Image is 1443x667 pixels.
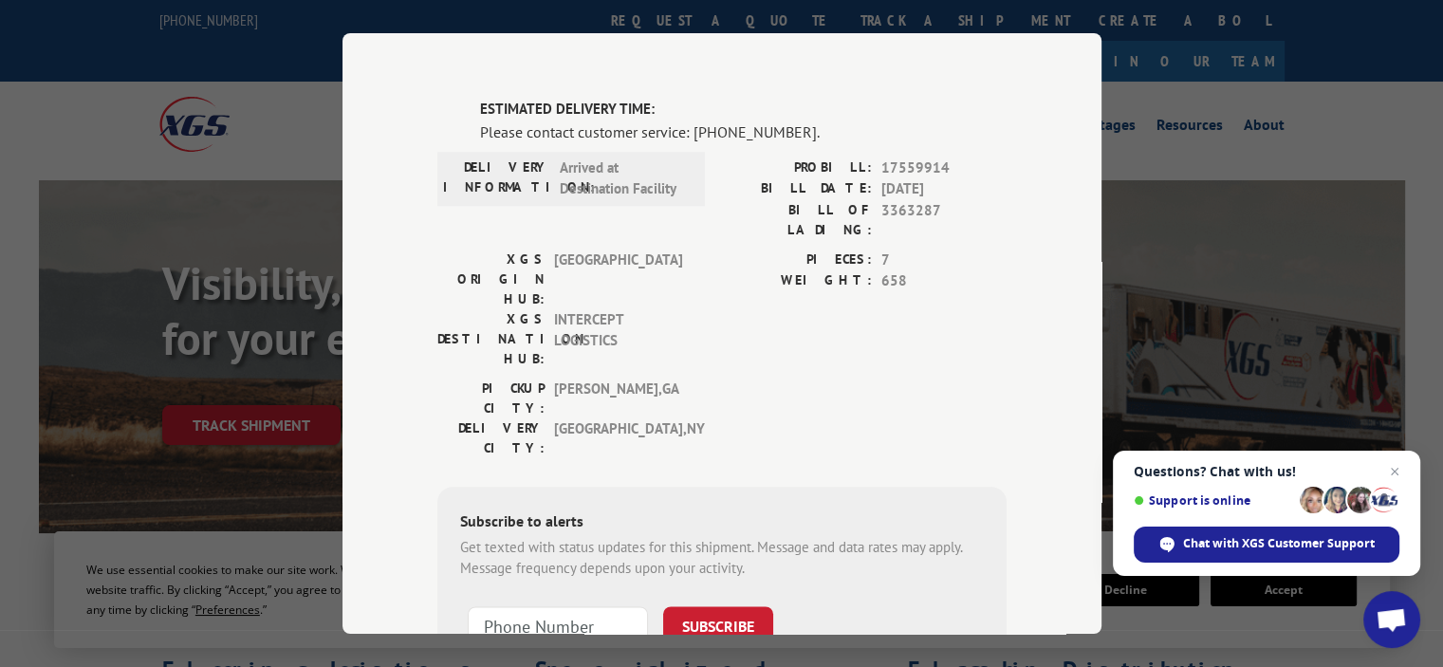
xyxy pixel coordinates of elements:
label: DELIVERY INFORMATION: [443,157,550,200]
span: 7 [881,250,1007,271]
label: WEIGHT: [722,270,872,292]
span: 17559914 [881,157,1007,179]
span: INTERCEPT LOGISTICS [554,309,682,369]
span: 3363287 [881,200,1007,240]
label: BILL OF LADING: [722,200,872,240]
div: Open chat [1363,591,1420,648]
label: PIECES: [722,250,872,271]
span: [PERSON_NAME] , GA [554,379,682,418]
span: [GEOGRAPHIC_DATA] [554,250,682,309]
span: Questions? Chat with us! [1134,464,1399,479]
div: Subscribe to alerts [460,510,984,537]
label: DELIVERY CITY: [437,418,545,458]
div: Chat with XGS Customer Support [1134,527,1399,563]
label: XGS DESTINATION HUB: [437,309,545,369]
span: Arrived at Destination Facility [560,157,688,200]
div: Get texted with status updates for this shipment. Message and data rates may apply. Message frequ... [460,537,984,580]
label: PICKUP CITY: [437,379,545,418]
label: BILL DATE: [722,178,872,200]
span: [DATE] [881,178,1007,200]
label: XGS ORIGIN HUB: [437,250,545,309]
span: Support is online [1134,493,1293,508]
label: PROBILL: [722,157,872,179]
div: Please contact customer service: [PHONE_NUMBER]. [480,120,1007,143]
span: [GEOGRAPHIC_DATA] , NY [554,418,682,458]
span: 658 [881,270,1007,292]
input: Phone Number [468,606,648,646]
span: Chat with XGS Customer Support [1183,535,1375,552]
span: Close chat [1383,460,1406,483]
label: ESTIMATED DELIVERY TIME: [480,99,1007,120]
button: SUBSCRIBE [663,606,773,646]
